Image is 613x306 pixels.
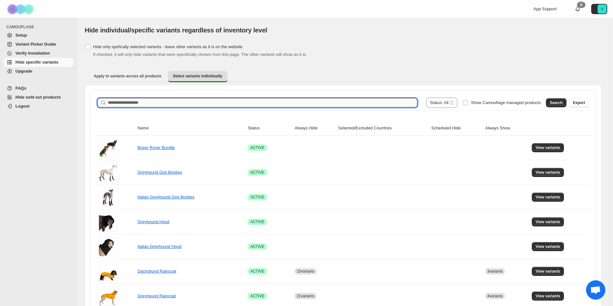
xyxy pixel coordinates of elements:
span: Avatar with initials V [598,4,607,13]
span: CAMOUFLAGE [6,24,74,30]
img: Dachshund Raincoat [99,262,118,281]
span: Show Camouflage managed products [471,100,541,105]
span: ACTIVE [250,145,264,150]
span: Search [550,100,563,105]
button: View variants [532,267,564,276]
span: FAQs [15,86,26,91]
a: Variant Picker Guide [4,40,73,49]
a: Hide specific variants [4,58,73,67]
img: Greyhound Dog Booties [99,163,118,182]
th: Always Hide [293,121,336,136]
th: Always Show [483,121,530,136]
a: Verify Installation [4,49,73,58]
th: Name [135,121,246,136]
span: Select variants individually [173,74,222,79]
span: Logout [15,104,30,109]
a: Italian Greyhound Dog Booties [137,195,194,199]
a: 0 [574,6,581,12]
span: View variants [536,244,560,249]
a: Hide sold out products [4,93,73,102]
a: Greyhound Dog Booties [137,170,182,175]
a: Logout [4,102,73,111]
span: View variants [536,269,560,274]
span: App Support [533,6,557,11]
button: Search [546,98,566,107]
a: FAQs [4,84,73,93]
span: Hide individual/specific variants regardless of inventory level [85,27,267,34]
a: Upgrade [4,67,73,76]
button: Avatar with initials V [591,4,607,14]
span: Hide specific variants [15,60,58,65]
span: 3 variants [487,269,503,274]
span: Hide only spefically selected variants - leave other variants as it is on the website [93,44,242,49]
span: Export [573,100,585,105]
span: ACTIVE [250,170,264,175]
span: Verify Installation [15,51,50,56]
button: Export [569,98,589,107]
button: View variants [532,242,564,251]
span: Setup [15,33,27,38]
a: Greyhound Raincoat [137,293,176,298]
span: Apply to variants across all products [94,74,161,79]
button: View variants [532,193,564,202]
span: 21 variants [297,294,314,298]
th: Status [246,121,293,136]
img: Boxer Rover Bundle [99,138,118,157]
span: View variants [536,219,560,224]
span: Variant Picker Guide [15,42,56,47]
a: Setup [4,31,73,40]
span: ACTIVE [250,269,264,274]
button: Apply to variants across all products [89,71,167,81]
span: 4 variants [487,294,503,298]
span: Hide sold out products [15,95,61,100]
span: View variants [536,195,560,200]
a: Boxer Rover Bundle [137,145,175,150]
span: ACTIVE [250,293,264,299]
span: 15 variants [297,269,314,274]
img: Italian Greyhound Hood [99,237,118,256]
span: Upgrade [15,69,32,74]
span: View variants [536,170,560,175]
span: ACTIVE [250,195,264,200]
th: Scheduled Hide [429,121,483,136]
a: Greyhound Hood [137,219,169,224]
img: Camouflage [5,0,37,18]
button: Select variants individually [168,71,228,82]
span: If checked, it will only hide variants that were specifically chosen from this page. The other va... [93,52,307,57]
img: Greyhound Raincoat [99,286,118,306]
button: View variants [532,143,564,152]
span: View variants [536,293,560,299]
img: Greyhound Hood [99,212,118,232]
button: View variants [532,217,564,226]
button: View variants [532,168,564,177]
a: Open chat [586,280,605,300]
span: ACTIVE [250,244,264,249]
button: View variants [532,292,564,301]
text: V [601,7,603,11]
span: View variants [536,145,560,150]
span: ACTIVE [250,219,264,224]
a: Dachshund Raincoat [137,269,176,274]
a: Italian Greyhound Hood [137,244,181,249]
img: Italian Greyhound Dog Booties [99,188,118,207]
th: Selected/Excluded Countries [336,121,429,136]
div: 0 [577,2,585,8]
